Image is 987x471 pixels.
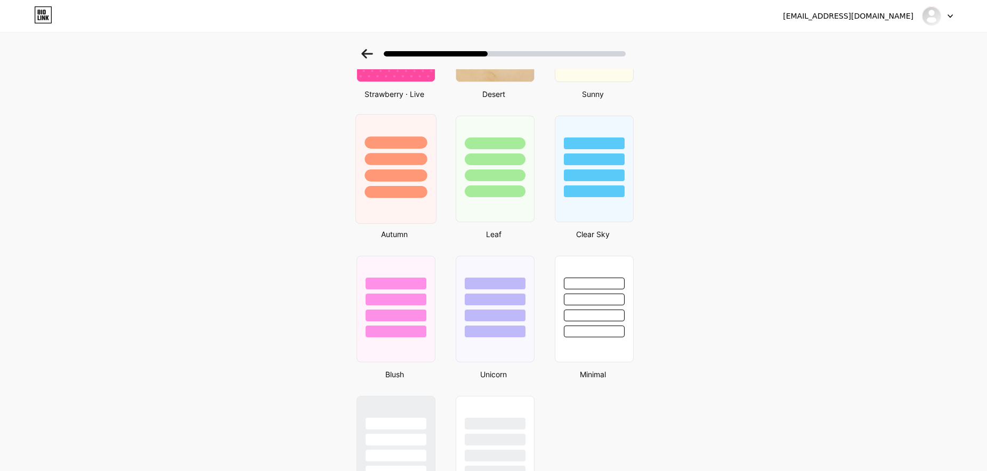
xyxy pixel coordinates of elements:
[452,88,535,100] div: Desert
[452,369,535,380] div: Unicorn
[552,88,634,100] div: Sunny
[353,369,435,380] div: Blush
[353,88,435,100] div: Strawberry · Live
[353,229,435,240] div: Autumn
[552,229,634,240] div: Clear Sky
[921,6,942,26] img: evapilihkan
[783,11,913,22] div: [EMAIL_ADDRESS][DOMAIN_NAME]
[452,229,535,240] div: Leaf
[552,369,634,380] div: Minimal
